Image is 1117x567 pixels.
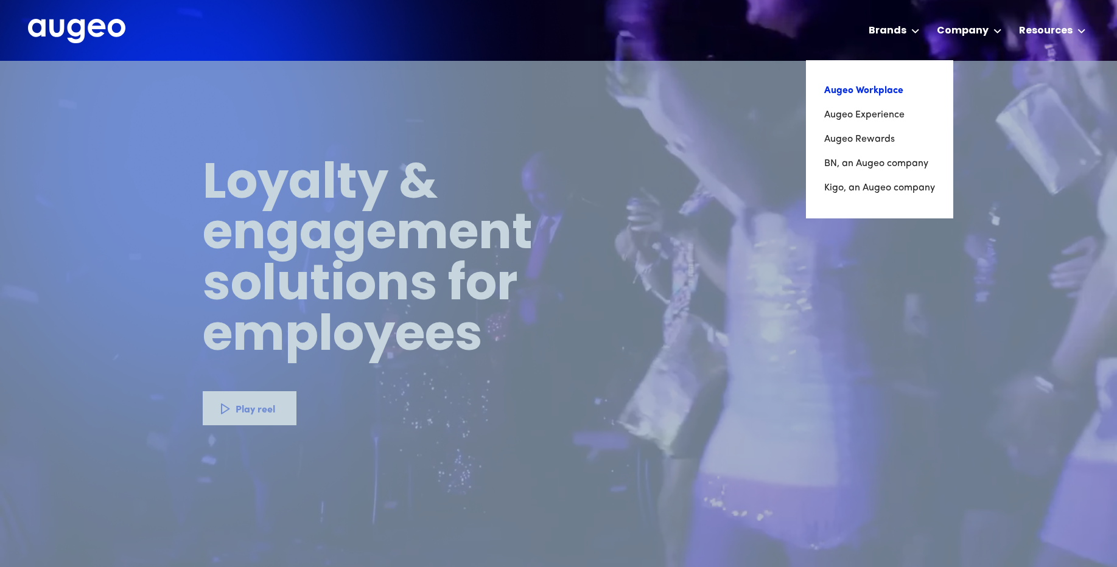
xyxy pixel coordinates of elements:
a: BN, an Augeo company [824,151,935,176]
a: Augeo Rewards [824,127,935,151]
nav: Brands [806,60,953,218]
a: home [28,19,125,44]
div: Resources [1019,24,1073,38]
div: Company [937,24,989,38]
a: Augeo Workplace [824,78,935,103]
div: Brands [869,24,906,38]
img: Augeo's full logo in white. [28,19,125,44]
a: Augeo Experience [824,103,935,127]
a: Kigo, an Augeo company [824,176,935,200]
